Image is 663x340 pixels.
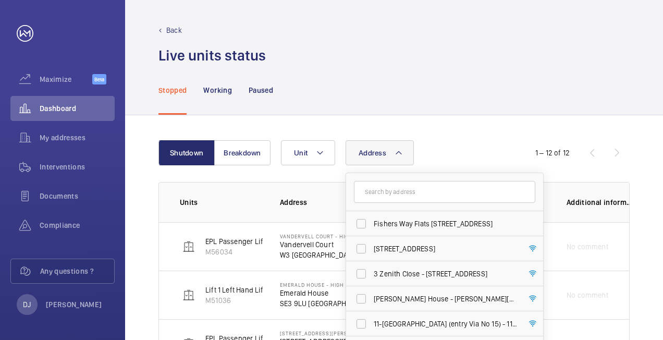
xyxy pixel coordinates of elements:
[40,220,115,230] span: Compliance
[280,298,367,309] p: SE3 9LU [GEOGRAPHIC_DATA]
[294,149,308,157] span: Unit
[280,233,367,239] p: Vandervell Court - High Risk Building
[374,218,517,229] span: Fishers Way Flats [STREET_ADDRESS]
[359,149,386,157] span: Address
[180,197,263,208] p: Units
[280,282,367,288] p: Emerald House - High Risk Building
[205,295,266,306] p: M51036
[182,240,195,253] img: elevator.svg
[40,103,115,114] span: Dashboard
[374,294,517,304] span: [PERSON_NAME] House - [PERSON_NAME][GEOGRAPHIC_DATA]
[40,162,115,172] span: Interventions
[166,25,182,35] p: Back
[249,85,273,95] p: Paused
[374,244,517,254] span: [STREET_ADDRESS]
[214,140,271,165] button: Breakdown
[280,250,367,260] p: W3 [GEOGRAPHIC_DATA]
[203,85,231,95] p: Working
[280,330,367,336] p: [STREET_ADDRESS][PERSON_NAME]
[374,269,517,279] span: 3 Zenith Close - [STREET_ADDRESS]
[535,148,570,158] div: 1 – 12 of 12
[40,266,114,276] span: Any questions ?
[46,299,102,310] p: [PERSON_NAME]
[280,239,367,250] p: Vandervell Court
[158,85,187,95] p: Stopped
[567,197,633,208] p: Additional information
[280,197,367,208] p: Address
[158,46,266,65] h1: Live units status
[92,74,106,84] span: Beta
[205,285,266,295] p: Lift 1 Left Hand Lift
[354,181,535,203] input: Search by address
[567,290,608,300] span: No comment
[40,132,115,143] span: My addresses
[280,288,367,298] p: Emerald House
[158,140,215,165] button: Shutdown
[205,236,310,247] p: EPL Passenger Lift No 2 schn 33
[40,74,92,84] span: Maximize
[281,140,335,165] button: Unit
[346,140,414,165] button: Address
[567,241,608,252] span: No comment
[182,289,195,301] img: elevator.svg
[40,191,115,201] span: Documents
[374,319,517,329] span: 11-[GEOGRAPHIC_DATA] (entry Via No 15) - 11-[GEOGRAPHIC_DATA] ([STREET_ADDRESS]
[205,247,310,257] p: M56034
[23,299,31,310] p: DJ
